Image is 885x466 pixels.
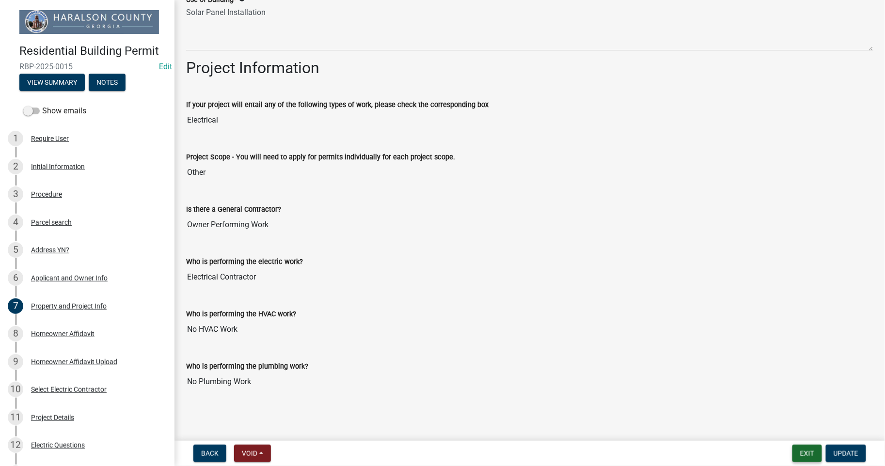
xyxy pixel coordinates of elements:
span: Update [834,450,858,457]
div: 12 [8,437,23,453]
h2: Project Information [186,59,873,77]
button: Update [826,445,866,462]
div: 6 [8,270,23,286]
span: Back [201,450,219,457]
div: Applicant and Owner Info [31,275,108,281]
div: Parcel search [31,219,72,226]
label: If your project will entail any of the following types of work, please check the corresponding box [186,102,489,109]
button: Back [193,445,226,462]
button: Void [234,445,271,462]
span: RBP-2025-0015 [19,62,155,71]
div: 2 [8,159,23,174]
div: 5 [8,242,23,258]
button: Exit [792,445,822,462]
label: Show emails [23,105,86,117]
label: Who is performing the plumbing work? [186,363,308,370]
label: Who is performing the HVAC work? [186,311,296,318]
div: 7 [8,298,23,314]
div: Procedure [31,191,62,198]
wm-modal-confirm: Edit Application Number [159,62,172,71]
wm-modal-confirm: Summary [19,79,85,87]
h4: Residential Building Permit [19,44,167,58]
label: Who is performing the electric work? [186,259,303,265]
label: Is there a General Contractor? [186,206,281,213]
button: Notes [89,74,126,91]
div: 11 [8,410,23,425]
span: Void [242,450,257,457]
div: 9 [8,354,23,370]
div: 3 [8,186,23,202]
div: 4 [8,215,23,230]
div: Address YN? [31,247,69,253]
div: 1 [8,131,23,146]
img: Haralson County, Georgia [19,10,159,34]
div: 8 [8,326,23,342]
a: Edit [159,62,172,71]
div: Property and Project Info [31,303,107,310]
div: Initial Information [31,163,85,170]
label: Project Scope - You will need to apply for permits individually for each project scope. [186,154,455,161]
div: Homeowner Affidavit Upload [31,358,117,365]
div: Select Electric Contractor [31,386,107,393]
div: Project Details [31,414,74,421]
div: Electric Questions [31,442,85,449]
div: Homeowner Affidavit [31,330,95,337]
div: 10 [8,382,23,397]
button: View Summary [19,74,85,91]
div: Require User [31,135,69,142]
wm-modal-confirm: Notes [89,79,126,87]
